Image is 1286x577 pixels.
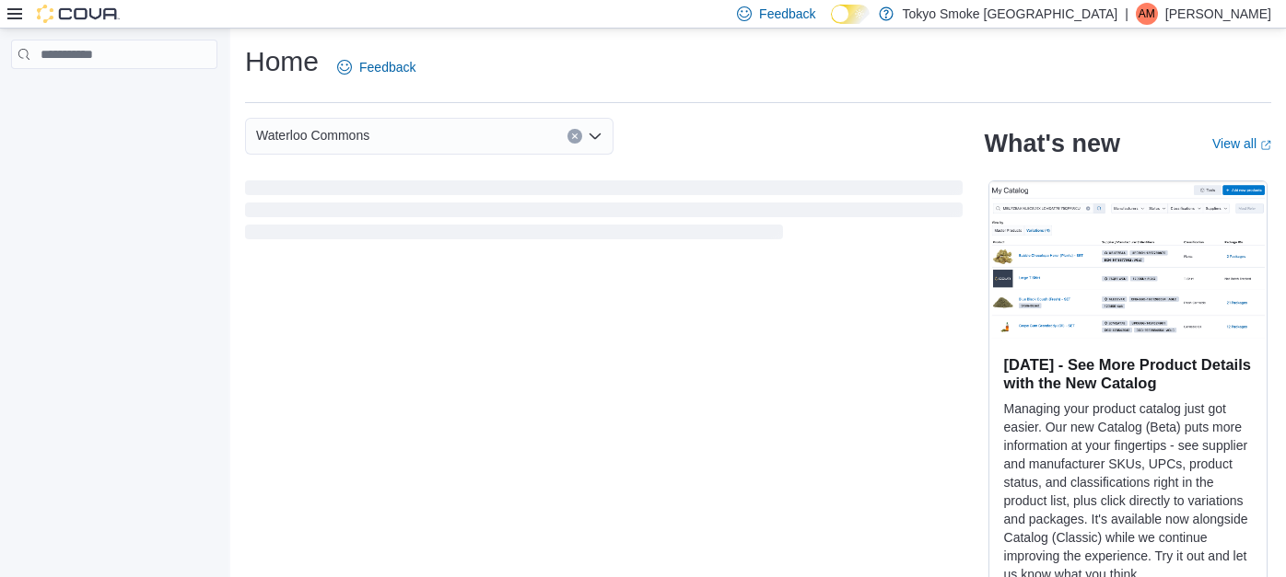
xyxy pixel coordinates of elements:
h3: [DATE] - See More Product Details with the New Catalog [1004,355,1252,392]
nav: Complex example [11,73,217,117]
span: Feedback [359,58,415,76]
span: Dark Mode [831,24,832,25]
h2: What's new [985,129,1120,158]
p: [PERSON_NAME] [1165,3,1271,25]
span: Loading [245,184,963,243]
span: Waterloo Commons [256,124,369,146]
button: Open list of options [588,129,602,144]
div: Alex Main [1136,3,1158,25]
h1: Home [245,43,319,80]
p: Tokyo Smoke [GEOGRAPHIC_DATA] [903,3,1118,25]
button: Clear input [567,129,582,144]
img: Cova [37,5,120,23]
p: | [1125,3,1128,25]
span: Feedback [759,5,815,23]
a: Feedback [330,49,423,86]
input: Dark Mode [831,5,870,24]
a: View allExternal link [1212,136,1271,151]
span: AM [1139,3,1155,25]
svg: External link [1260,140,1271,151]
